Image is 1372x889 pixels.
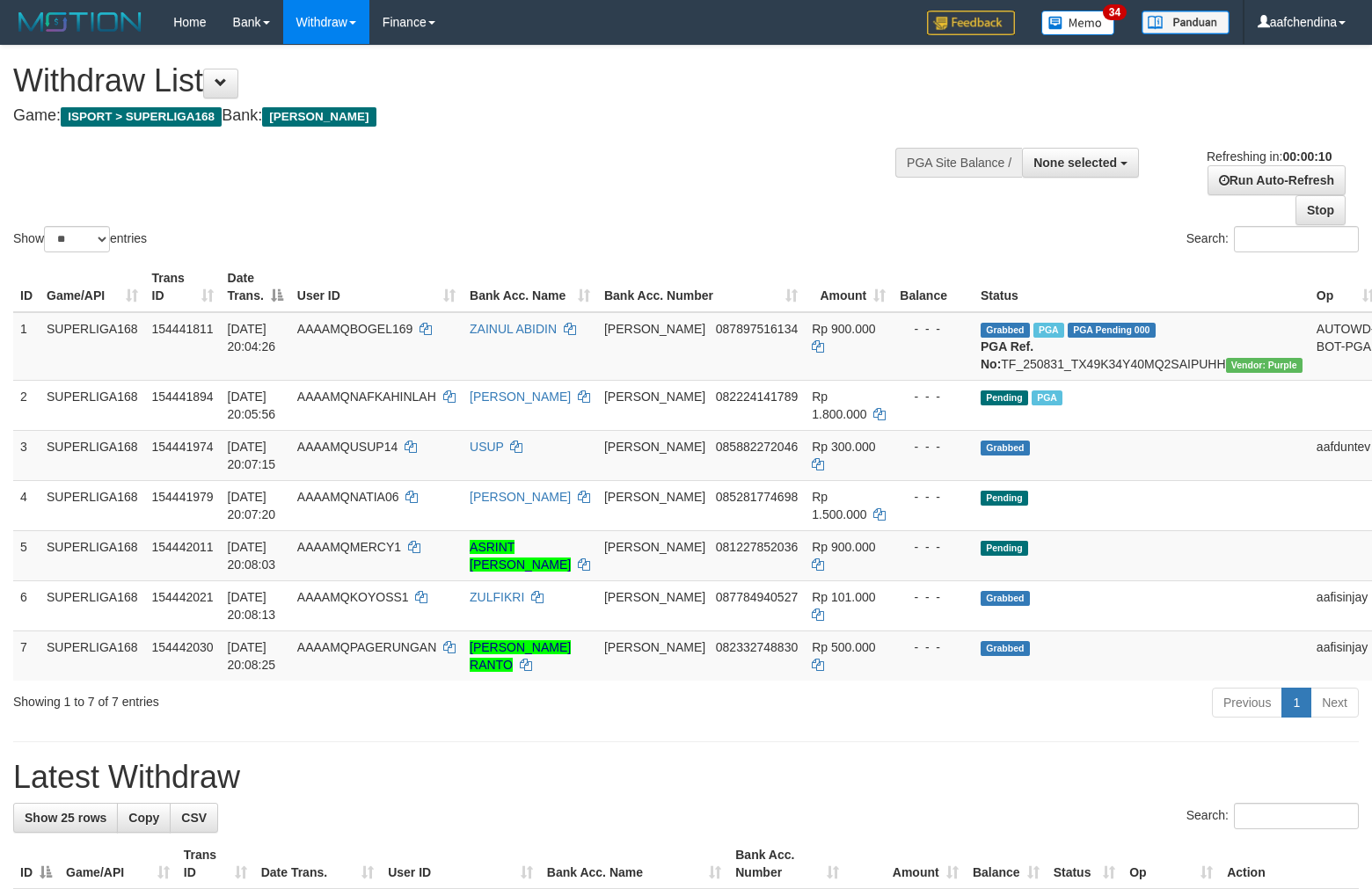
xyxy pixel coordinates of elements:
th: User ID: activate to sort column ascending [381,839,540,889]
label: Search: [1186,803,1359,829]
span: Marked by aafounsreynich [1032,390,1062,405]
a: ZULFIKRI [470,590,524,604]
span: 154441974 [152,440,214,454]
td: 4 [13,480,40,530]
span: Copy 087784940527 to clipboard [716,590,798,604]
span: 154442021 [152,590,214,604]
span: [PERSON_NAME] [262,107,376,127]
span: [DATE] 20:08:25 [228,640,276,672]
span: Show 25 rows [25,811,106,825]
span: Copy 082224141789 to clipboard [716,390,798,404]
a: [PERSON_NAME] [470,390,571,404]
span: [PERSON_NAME] [604,540,705,554]
img: MOTION_logo.png [13,9,147,35]
img: panduan.png [1142,11,1230,34]
span: Pending [981,541,1028,556]
span: [PERSON_NAME] [604,390,705,404]
h1: Latest Withdraw [13,760,1359,795]
span: Rp 900.000 [812,322,875,336]
span: 154441811 [152,322,214,336]
a: 1 [1281,688,1311,718]
a: CSV [170,803,218,833]
th: Status: activate to sort column ascending [1047,839,1123,889]
a: Previous [1212,688,1282,718]
th: Balance: activate to sort column ascending [966,839,1047,889]
td: 5 [13,530,40,580]
span: Rp 1.800.000 [812,390,866,421]
img: Feedback.jpg [927,11,1015,35]
th: Date Trans.: activate to sort column descending [221,262,290,312]
span: [DATE] 20:05:56 [228,390,276,421]
th: Amount: activate to sort column ascending [805,262,893,312]
span: None selected [1033,156,1117,170]
span: Pending [981,390,1028,405]
td: SUPERLIGA168 [40,630,145,681]
span: Marked by aafounsreynich [1033,323,1064,338]
a: ASRINT [PERSON_NAME] [470,540,571,572]
span: 154442030 [152,640,214,654]
td: 7 [13,630,40,681]
a: Show 25 rows [13,803,118,833]
span: AAAAMQBOGEL169 [297,322,413,336]
td: 3 [13,430,40,480]
span: Copy [128,811,159,825]
select: Showentries [44,226,110,252]
span: 154441979 [152,490,214,504]
a: Stop [1295,195,1346,225]
h1: Withdraw List [13,63,897,98]
div: - - - [900,320,967,338]
span: Rp 1.500.000 [812,490,866,521]
span: 34 [1103,4,1127,20]
th: ID: activate to sort column descending [13,839,59,889]
input: Search: [1234,226,1359,252]
div: PGA Site Balance / [895,148,1022,178]
b: PGA Ref. No: [981,339,1033,371]
td: SUPERLIGA168 [40,430,145,480]
span: Rp 500.000 [812,640,875,654]
span: [DATE] 20:07:20 [228,490,276,521]
span: Rp 900.000 [812,540,875,554]
th: Bank Acc. Number: activate to sort column ascending [597,262,805,312]
div: - - - [900,538,967,556]
a: [PERSON_NAME] [470,490,571,504]
span: [PERSON_NAME] [604,322,705,336]
td: SUPERLIGA168 [40,380,145,430]
span: Copy 082332748830 to clipboard [716,640,798,654]
span: Grabbed [981,441,1030,455]
span: Refreshing in: [1207,149,1332,164]
a: Copy [117,803,171,833]
span: CSV [181,811,207,825]
span: AAAAMQKOYOSS1 [297,590,409,604]
strong: 00:00:10 [1282,149,1332,164]
span: [DATE] 20:07:15 [228,440,276,471]
span: Grabbed [981,591,1030,606]
th: Date Trans.: activate to sort column ascending [254,839,382,889]
button: None selected [1022,148,1139,178]
div: - - - [900,638,967,656]
th: Bank Acc. Name: activate to sort column ascending [540,839,728,889]
a: Next [1310,688,1359,718]
td: 1 [13,312,40,381]
input: Search: [1234,803,1359,829]
th: Bank Acc. Name: activate to sort column ascending [463,262,597,312]
div: - - - [900,588,967,606]
th: Trans ID: activate to sort column ascending [145,262,221,312]
td: SUPERLIGA168 [40,312,145,381]
span: 154442011 [152,540,214,554]
th: Game/API: activate to sort column ascending [40,262,145,312]
label: Show entries [13,226,147,252]
span: Copy 085882272046 to clipboard [716,440,798,454]
span: [DATE] 20:08:03 [228,540,276,572]
th: Op: activate to sort column ascending [1122,839,1220,889]
span: [DATE] 20:04:26 [228,322,276,353]
span: Copy 087897516134 to clipboard [716,322,798,336]
span: AAAAMQNAFKAHINLAH [297,390,436,404]
th: Amount: activate to sort column ascending [846,839,966,889]
td: TF_250831_TX49K34Y40MQ2SAIPUHH [974,312,1310,381]
a: ZAINUL ABIDIN [470,322,557,336]
th: Balance [893,262,974,312]
td: SUPERLIGA168 [40,480,145,530]
th: Trans ID: activate to sort column ascending [177,839,254,889]
span: PGA Pending [1068,323,1156,338]
span: [PERSON_NAME] [604,640,705,654]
